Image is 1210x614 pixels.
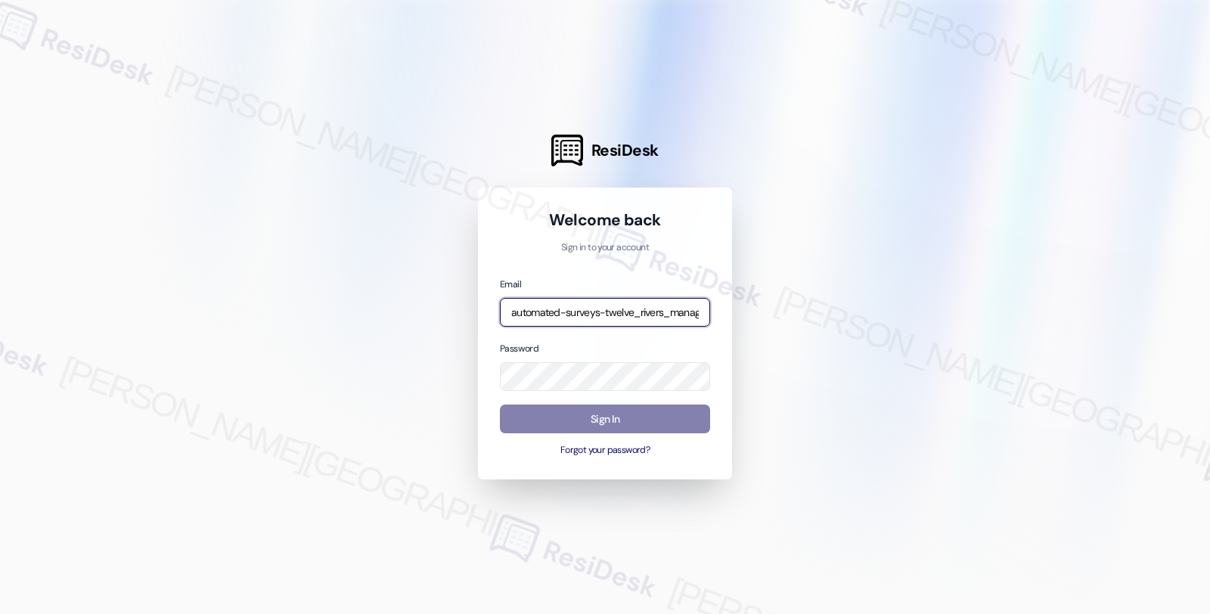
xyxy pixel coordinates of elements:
[500,209,710,231] h1: Welcome back
[500,278,521,290] label: Email
[500,405,710,434] button: Sign In
[500,343,538,355] label: Password
[500,298,710,327] input: name@example.com
[500,444,710,457] button: Forgot your password?
[591,140,659,161] span: ResiDesk
[551,135,583,166] img: ResiDesk Logo
[500,241,710,255] p: Sign in to your account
